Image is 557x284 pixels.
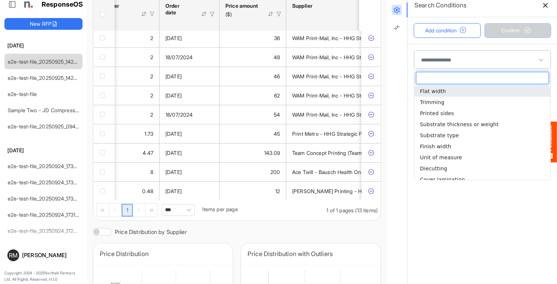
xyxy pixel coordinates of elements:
[361,124,382,143] td: 74b25e9e-7198-4678-a4fa-ca1e4be75599 is template cell Column Header
[93,105,115,124] td: checkbox
[149,11,155,17] div: Filter Icon
[420,166,447,171] span: Diecutting
[367,149,375,157] button: Exclude
[150,169,153,175] span: 8
[274,111,280,118] span: 54
[165,73,182,79] span: [DATE]
[417,72,548,84] input: dropdownlistfilter
[91,162,160,181] td: 8 is template cell Column Header price-per-item
[286,105,507,124] td: WAM Print-Mail, Inc - HHG Strategic Partner (WAM Print - 29643 - HHGSP - ISR) is template cell Co...
[420,132,459,138] span: Substrate type
[93,47,115,67] td: checkbox
[91,143,160,162] td: 4.4715625 is template cell Column Header price-per-item
[93,200,381,221] div: Pager Container
[97,203,109,217] div: Go to first page
[220,162,286,181] td: 200 is template cell Column Header httpsnorthellcomontologiesmapping-rulesorderhasprice
[8,58,82,65] a: e2e-test-file_20250925_142812
[274,35,280,41] span: 36
[361,105,382,124] td: f995857e-24d0-4743-9394-09b329ac956a is template cell Column Header
[93,28,115,47] td: checkbox
[326,207,354,213] span: 1 of 1 pages
[160,162,220,181] td: 25/06/2024 is template cell Column Header httpsnorthellcomontologiesmapping-rulesorderhasorderdate
[292,73,483,79] span: WAM Print-Mail, Inc - HHG Strategic Partner (WAM Print - 29643 - HHGSP - ISR)
[225,11,258,18] div: ($)
[274,73,280,79] span: 46
[361,143,382,162] td: 40527aa6-41c5-43b4-8fa4-9659f9c7a1d7 is template cell Column Header
[160,67,220,86] td: 16/05/2024 is template cell Column Header httpsnorthellcomontologiesmapping-rulesorderhasorderdate
[4,18,83,30] button: New RFP
[165,92,182,99] span: [DATE]
[286,47,507,67] td: WAM Print-Mail, Inc - HHG Strategic Partner (WAM Print - 29643 - HHGSP - ISR) is template cell Co...
[133,203,146,217] div: Go to next page
[8,123,85,129] a: e2e-test-file_20250925_094054
[160,124,220,143] td: 10/07/2024 is template cell Column Header httpsnorthellcomontologiesmapping-rulesorderhasorderdate
[165,131,182,137] span: [DATE]
[160,28,220,47] td: 12/09/2024 is template cell Column Header httpsnorthellcomontologiesmapping-rulesorderhasorderdate
[275,188,280,194] span: 12
[8,107,86,113] a: Sample Two - JD Compressed 2
[165,3,191,16] div: Order date
[93,124,115,143] td: checkbox
[367,130,375,138] button: Exclude
[286,143,507,162] td: Team Concept Printing (Team Concept Printing - HHGSP - ISR) is template cell Column Header httpsn...
[367,54,375,61] button: Exclude
[420,110,454,116] span: Printed sides
[286,86,507,105] td: WAM Print-Mail, Inc - HHG Strategic Partner (WAM Print - 29643 - HHGSP - ISR) is template cell Co...
[91,86,160,105] td: 2 is template cell Column Header price-per-item
[160,143,220,162] td: 07/01/2025 is template cell Column Header httpsnorthellcomontologiesmapping-rulesorderhasorderdate
[93,143,115,162] td: checkbox
[286,124,507,143] td: Print Metro - HHG Strategic Partner(Print Metro - 35076 - HHGSP - US Only) is template cell Colum...
[91,28,160,47] td: 2 is template cell Column Header price-per-item
[144,131,153,137] span: 1.73
[225,3,258,9] div: Price amount
[292,150,441,156] span: Team Concept Printing (Team Concept Printing - HHGSP - ISR)
[420,143,451,149] span: Finish width
[420,121,499,127] span: Substrate thickness or weight
[220,67,286,86] td: 46 is template cell Column Header httpsnorthellcomontologiesmapping-rulesorderhasprice
[91,124,160,143] td: 1.7307692307692308 is template cell Column Header price-per-item
[165,169,182,175] span: [DATE]
[8,212,81,218] a: e2e-test-file_20250924_173139
[4,270,83,283] p: Copyright 2004 - 2025 Northell Partners Ltd. All Rights Reserved. v 1.1.0
[292,3,479,9] div: Supplier
[414,70,551,180] div: dropdownlist
[484,23,551,38] button: Confirm Progress
[109,203,122,217] div: Go to previous page
[220,105,286,124] td: 54 is template cell Column Header httpsnorthellcomontologiesmapping-rulesorderhasprice
[142,188,153,194] span: 0.48
[150,54,153,60] span: 2
[91,47,160,67] td: 2 is template cell Column Header price-per-item
[361,67,382,86] td: 902b87d9-b6e1-44de-9f81-52d1b25ae59b is template cell Column Header
[420,99,444,105] span: Trimming
[160,105,220,124] td: 18/07/2024 is template cell Column Header httpsnorthellcomontologiesmapping-rulesorderhasorderdate
[367,168,375,176] button: Exclude
[165,54,193,60] span: 18/07/2024
[270,169,280,175] span: 200
[292,54,483,60] span: WAM Print-Mail, Inc - HHG Strategic Partner (WAM Print - 29643 - HHGSP - ISR)
[292,111,483,118] span: WAM Print-Mail, Inc - HHG Strategic Partner (WAM Print - 29643 - HHGSP - ISR)
[361,181,382,200] td: ce1610e9-c7df-403f-8f4f-75b0e133c9eb is template cell Column Header
[8,163,81,169] a: e2e-test-file_20250924_173651
[165,150,182,156] span: [DATE]
[93,162,115,181] td: checkbox
[501,26,534,35] span: Confirm
[93,67,115,86] td: checkbox
[160,181,220,200] td: 08/02/2024 is template cell Column Header httpsnorthellcomontologiesmapping-rulesorderhasorderdate
[160,47,220,67] td: 18/07/2024 is template cell Column Header httpsnorthellcomontologiesmapping-rulesorderhasorderdate
[91,67,160,86] td: 2 is template cell Column Header price-per-item
[367,188,375,195] button: Exclude
[274,131,280,137] span: 45
[286,28,507,47] td: WAM Print-Mail, Inc - HHG Strategic Partner (WAM Print - 29643 - HHGSP - ISR) is template cell Co...
[420,177,465,182] span: Cover lamination
[150,35,153,41] span: 2
[93,86,115,105] td: checkbox
[292,92,483,99] span: WAM Print-Mail, Inc - HHG Strategic Partner (WAM Print - 29643 - HHGSP - ISR)
[22,252,80,258] div: [PERSON_NAME]
[220,86,286,105] td: 62 is template cell Column Header httpsnorthellcomontologiesmapping-rulesorderhasprice
[160,86,220,105] td: 29/03/2024 is template cell Column Header httpsnorthellcomontologiesmapping-rulesorderhasorderdate
[361,86,382,105] td: b8d296cc-8a7b-4f19-85b8-b15269b1f3e5 is template cell Column Header
[361,28,382,47] td: ed43032b-0f87-45a9-94ac-491a2eadbad1 is template cell Column Header
[286,181,507,200] td: Aloma Printing - HHG Strategic Partner(Aloma Printing - 34831 - HHGSP - US Only) is template cell...
[286,162,507,181] td: Ace Twill - Bausch Health Only(Ace Twill - Bausch Health Only) is template cell Column Header htt...
[165,188,182,194] span: [DATE]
